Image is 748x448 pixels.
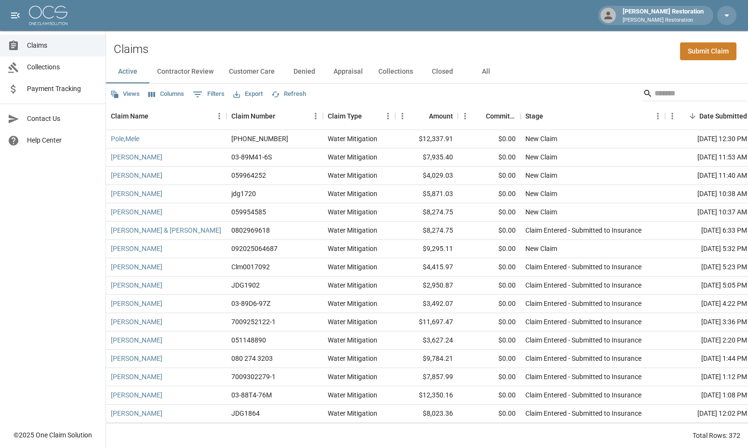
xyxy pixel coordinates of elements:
[6,6,25,25] button: open drawer
[651,109,665,123] button: Menu
[111,152,162,162] a: [PERSON_NAME]
[458,295,521,313] div: $0.00
[308,109,323,123] button: Menu
[231,335,266,345] div: 051148890
[328,317,377,327] div: Water Mitigation
[231,390,272,400] div: 03-88T4-76M
[395,331,458,350] div: $3,627.24
[106,103,227,130] div: Claim Name
[111,408,162,418] a: [PERSON_NAME]
[381,109,395,123] button: Menu
[231,317,276,327] div: 7009252122-1
[525,225,641,235] div: Claim Entered - Submitted to Insurance
[362,109,375,123] button: Sort
[395,313,458,331] div: $11,697.47
[458,203,521,222] div: $0.00
[525,317,641,327] div: Claim Entered - Submitted to Insurance
[458,386,521,405] div: $0.00
[231,280,260,290] div: JDG1902
[111,134,139,144] a: Pole,Mele
[328,408,377,418] div: Water Mitigation
[328,280,377,290] div: Water Mitigation
[395,295,458,313] div: $3,492.07
[231,207,266,217] div: 059954585
[328,152,377,162] div: Water Mitigation
[328,103,362,130] div: Claim Type
[328,171,377,180] div: Water Mitigation
[680,42,736,60] a: Submit Claim
[525,244,557,253] div: New Claim
[525,134,557,144] div: New Claim
[395,258,458,277] div: $4,415.97
[328,189,377,198] div: Water Mitigation
[227,103,323,130] div: Claim Number
[149,60,221,83] button: Contractor Review
[458,222,521,240] div: $0.00
[619,7,708,24] div: [PERSON_NAME] Restoration
[525,372,641,382] div: Claim Entered - Submitted to Insurance
[111,103,148,130] div: Claim Name
[328,390,377,400] div: Water Mitigation
[231,299,270,308] div: 03-89D6-97Z
[27,114,98,124] span: Contact Us
[231,244,278,253] div: 092025064687
[458,185,521,203] div: $0.00
[458,103,521,130] div: Committed Amount
[543,109,557,123] button: Sort
[328,134,377,144] div: Water Mitigation
[458,277,521,295] div: $0.00
[371,60,421,83] button: Collections
[395,350,458,368] div: $9,784.21
[111,372,162,382] a: [PERSON_NAME]
[27,62,98,72] span: Collections
[328,299,377,308] div: Water Mitigation
[623,16,704,25] p: [PERSON_NAME] Restoration
[282,60,326,83] button: Denied
[395,167,458,185] div: $4,029.03
[458,368,521,386] div: $0.00
[525,408,641,418] div: Claim Entered - Submitted to Insurance
[458,331,521,350] div: $0.00
[458,405,521,423] div: $0.00
[323,103,395,130] div: Claim Type
[458,350,521,368] div: $0.00
[275,109,289,123] button: Sort
[190,87,227,102] button: Show filters
[693,431,740,440] div: Total Rows: 372
[114,42,148,56] h2: Claims
[525,152,557,162] div: New Claim
[525,262,641,272] div: Claim Entered - Submitted to Insurance
[106,60,149,83] button: Active
[231,262,270,272] div: Clm0017092
[395,185,458,203] div: $5,871.03
[328,244,377,253] div: Water Mitigation
[231,189,256,198] div: jdg1720
[699,103,747,130] div: Date Submitted
[486,103,516,130] div: Committed Amount
[111,280,162,290] a: [PERSON_NAME]
[111,354,162,363] a: [PERSON_NAME]
[643,86,746,103] div: Search
[111,335,162,345] a: [PERSON_NAME]
[464,60,508,83] button: All
[231,354,273,363] div: 080 274 3203
[111,299,162,308] a: [PERSON_NAME]
[221,60,282,83] button: Customer Care
[148,109,162,123] button: Sort
[395,368,458,386] div: $7,857.99
[27,135,98,145] span: Help Center
[231,171,266,180] div: 059964252
[458,148,521,167] div: $0.00
[525,103,543,130] div: Stage
[27,84,98,94] span: Payment Tracking
[395,277,458,295] div: $2,950.87
[525,207,557,217] div: New Claim
[686,109,699,123] button: Sort
[269,87,308,102] button: Refresh
[395,148,458,167] div: $7,935.40
[111,317,162,327] a: [PERSON_NAME]
[328,372,377,382] div: Water Mitigation
[395,109,410,123] button: Menu
[231,152,272,162] div: 03-89M41-6S
[458,240,521,258] div: $0.00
